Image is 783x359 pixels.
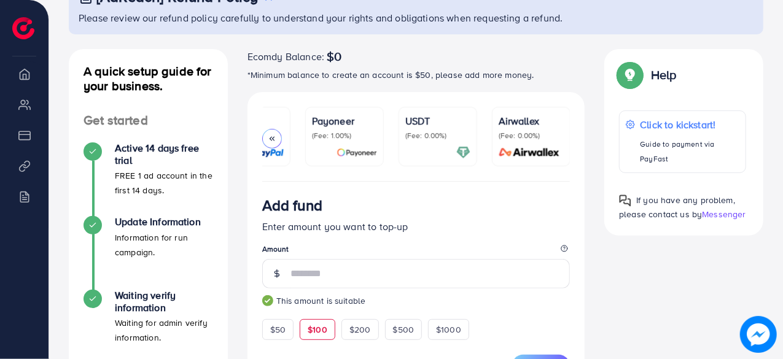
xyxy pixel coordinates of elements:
[115,315,213,345] p: Waiting for admin verify information.
[702,208,746,220] span: Messenger
[262,244,571,259] legend: Amount
[456,145,470,160] img: card
[640,137,739,166] p: Guide to payment via PayFast
[69,113,228,128] h4: Get started
[12,17,34,39] img: logo
[405,114,470,128] p: USDT
[337,145,377,160] img: card
[740,316,777,353] img: image
[308,323,327,336] span: $100
[262,295,571,307] small: This amount is suitable
[436,323,461,336] span: $1000
[499,114,564,128] p: Airwallex
[69,64,228,93] h4: A quick setup guide for your business.
[115,216,213,228] h4: Update Information
[115,230,213,260] p: Information for run campaign.
[247,68,585,82] p: *Minimum balance to create an account is $50, please add more money.
[270,323,286,336] span: $50
[619,64,641,86] img: Popup guide
[115,142,213,166] h4: Active 14 days free trial
[619,194,735,220] span: If you have any problem, please contact us by
[247,49,324,64] span: Ecomdy Balance:
[640,117,739,132] p: Click to kickstart!
[405,131,470,141] p: (Fee: 0.00%)
[495,145,564,160] img: card
[115,168,213,198] p: FREE 1 ad account in the first 14 days.
[327,49,341,64] span: $0
[262,219,571,234] p: Enter amount you want to top-up
[651,68,677,82] p: Help
[349,323,371,336] span: $200
[393,323,415,336] span: $500
[79,10,756,25] p: Please review our refund policy carefully to understand your rights and obligations when requesti...
[312,131,377,141] p: (Fee: 1.00%)
[262,196,322,214] h3: Add fund
[499,131,564,141] p: (Fee: 0.00%)
[312,114,377,128] p: Payoneer
[262,295,273,306] img: guide
[69,142,228,216] li: Active 14 days free trial
[619,195,631,207] img: Popup guide
[69,216,228,290] li: Update Information
[242,145,284,160] img: card
[115,290,213,313] h4: Waiting verify information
